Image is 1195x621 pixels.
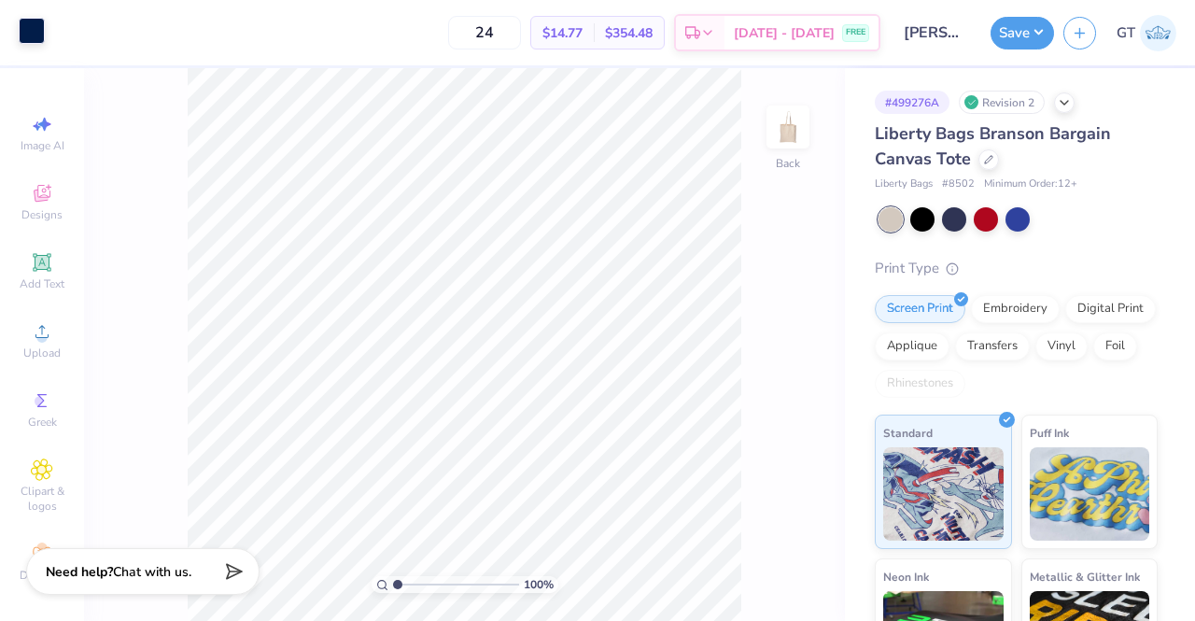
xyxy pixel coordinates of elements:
[9,484,75,514] span: Clipart & logos
[1035,332,1088,360] div: Vinyl
[1117,22,1135,44] span: GT
[20,276,64,291] span: Add Text
[113,563,191,581] span: Chat with us.
[524,576,554,593] span: 100 %
[605,23,653,43] span: $354.48
[1030,447,1150,541] img: Puff Ink
[875,176,933,192] span: Liberty Bags
[875,258,1158,279] div: Print Type
[971,295,1060,323] div: Embroidery
[1065,295,1156,323] div: Digital Print
[769,108,807,146] img: Back
[1117,15,1176,51] a: GT
[734,23,835,43] span: [DATE] - [DATE]
[883,447,1004,541] img: Standard
[875,370,965,398] div: Rhinestones
[1093,332,1137,360] div: Foil
[875,295,965,323] div: Screen Print
[875,122,1111,170] span: Liberty Bags Branson Bargain Canvas Tote
[883,567,929,586] span: Neon Ink
[21,138,64,153] span: Image AI
[448,16,521,49] input: – –
[1030,423,1069,443] span: Puff Ink
[20,568,64,583] span: Decorate
[875,91,949,114] div: # 499276A
[875,332,949,360] div: Applique
[23,346,61,360] span: Upload
[542,23,583,43] span: $14.77
[942,176,975,192] span: # 8502
[890,14,981,51] input: Untitled Design
[1140,15,1176,51] img: Gayathree Thangaraj
[955,332,1030,360] div: Transfers
[991,17,1054,49] button: Save
[21,207,63,222] span: Designs
[28,415,57,430] span: Greek
[46,563,113,581] strong: Need help?
[883,423,933,443] span: Standard
[846,26,865,39] span: FREE
[1030,567,1140,586] span: Metallic & Glitter Ink
[959,91,1045,114] div: Revision 2
[984,176,1077,192] span: Minimum Order: 12 +
[776,155,800,172] div: Back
